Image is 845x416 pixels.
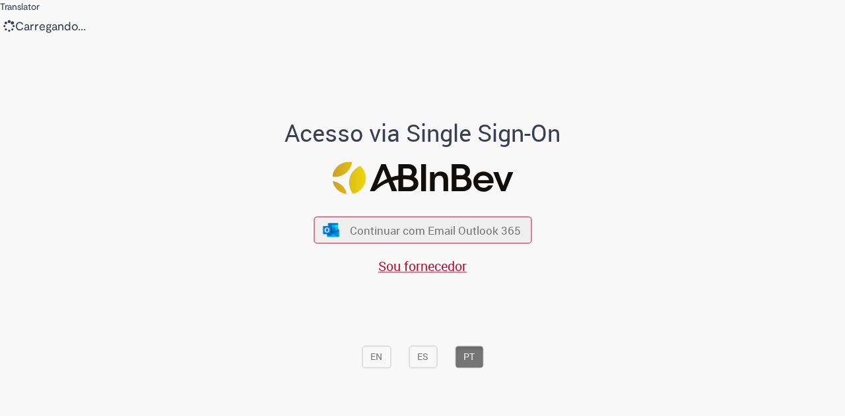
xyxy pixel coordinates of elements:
span: Continuar com Email Outlook 365 [350,223,521,238]
img: Logo ABInBev [332,162,513,194]
img: ícone Azure/Microsoft 360 [322,223,341,237]
button: EN [362,345,391,368]
button: ES [409,345,437,368]
button: PT [455,345,483,368]
h1: Acesso via Single Sign-On [240,120,606,146]
button: ícone Azure/Microsoft 360 Continuar com Email Outlook 365 [314,216,531,243]
a: Sou fornecedor [378,258,467,276]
